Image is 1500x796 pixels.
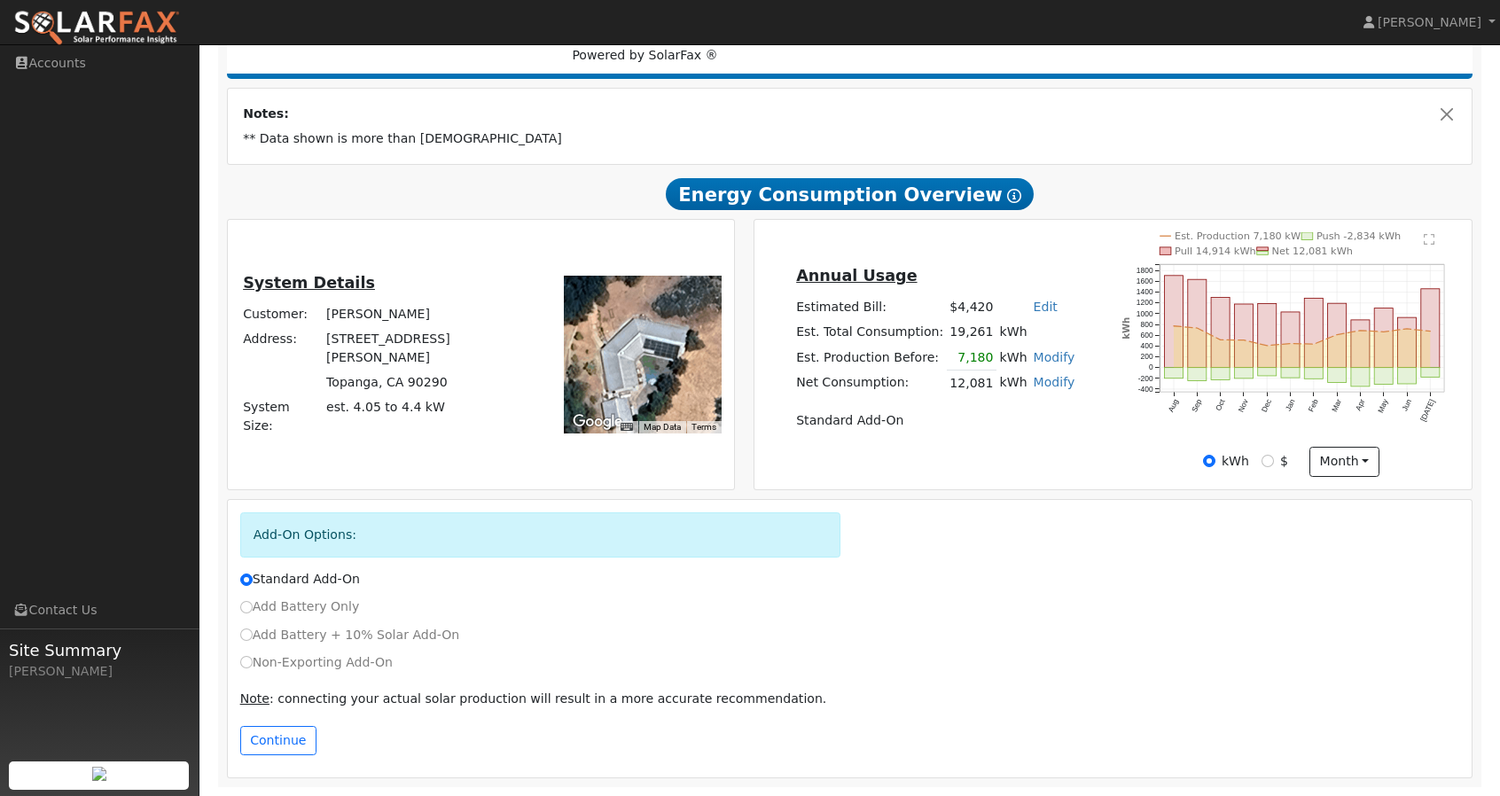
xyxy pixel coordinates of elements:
text: Jan [1284,398,1297,413]
u: System Details [243,274,375,292]
circle: onclick="" [1406,328,1409,331]
td: 19,261 [947,320,996,345]
input: kWh [1203,455,1215,467]
button: Map Data [644,421,681,433]
a: Edit [1034,300,1058,314]
rect: onclick="" [1188,368,1207,381]
rect: onclick="" [1375,308,1394,368]
rect: onclick="" [1281,368,1300,378]
rect: onclick="" [1258,304,1277,368]
u: Note [240,691,270,706]
rect: onclick="" [1398,368,1417,384]
circle: onclick="" [1359,330,1362,332]
text: Est. Production 7,180 kWh [1175,231,1307,243]
text: 200 [1141,353,1153,362]
circle: onclick="" [1382,331,1385,333]
span: Site Summary [9,638,190,662]
u: Annual Usage [796,267,917,285]
rect: onclick="" [1351,368,1370,386]
rect: onclick="" [1188,280,1207,368]
a: Open this area in Google Maps (opens a new window) [568,410,627,433]
div: Add-On Options: [240,512,840,558]
circle: onclick="" [1266,345,1269,347]
circle: onclick="" [1173,325,1176,328]
text: Feb [1307,398,1320,414]
text: Nov [1237,397,1251,414]
img: retrieve [92,767,106,781]
img: Google [568,410,627,433]
input: Add Battery Only [240,601,253,613]
i: Show Help [1007,189,1021,203]
rect: onclick="" [1235,304,1254,368]
span: Energy Consumption Overview [666,178,1033,210]
rect: onclick="" [1305,368,1324,379]
label: Add Battery Only [240,597,360,616]
text: Mar [1330,398,1343,414]
circle: onclick="" [1289,342,1292,345]
rect: onclick="" [1258,368,1277,376]
rect: onclick="" [1398,318,1417,369]
td: 12,081 [947,371,996,396]
input: Add Battery + 10% Solar Add-On [240,628,253,641]
text: 1600 [1137,277,1153,286]
a: Modify [1034,375,1075,389]
rect: onclick="" [1328,304,1347,368]
rect: onclick="" [1375,368,1394,385]
button: month [1309,447,1379,477]
circle: onclick="" [1219,339,1222,341]
rect: onclick="" [1421,289,1440,368]
text: 600 [1141,331,1153,339]
rect: onclick="" [1211,298,1230,368]
button: Continue [240,726,316,756]
input: Standard Add-On [240,574,253,586]
input: Non-Exporting Add-On [240,656,253,668]
rect: onclick="" [1211,368,1230,380]
text: 800 [1141,320,1153,329]
label: Non-Exporting Add-On [240,653,393,672]
text: 1400 [1137,288,1153,297]
text: Sep [1190,398,1204,414]
circle: onclick="" [1196,327,1199,330]
rect: onclick="" [1235,368,1254,378]
td: Address: [240,326,324,370]
strong: Notes: [243,106,289,121]
rect: onclick="" [1328,368,1347,383]
text: 1200 [1137,299,1153,308]
rect: onclick="" [1165,276,1184,368]
td: Customer: [240,301,324,326]
input: $ [1262,455,1274,467]
td: Estimated Bill: [793,295,947,320]
rect: onclick="" [1281,312,1300,368]
text: 1800 [1137,266,1153,275]
text: May [1376,397,1390,414]
circle: onclick="" [1429,330,1432,332]
img: SolarFax [13,10,180,47]
label: Standard Add-On [240,570,360,589]
span: : connecting your actual solar production will result in a more accurate recommendation. [240,691,827,706]
rect: onclick="" [1165,368,1184,378]
td: Net Consumption: [793,371,947,396]
span: est. 4.05 to 4.4 kW [326,400,445,414]
text: Pull 14,914 kWh [1175,246,1256,258]
td: $4,420 [947,295,996,320]
text: Oct [1214,398,1227,413]
div: [PERSON_NAME] [9,662,190,681]
label: Add Battery + 10% Solar Add-On [240,626,460,644]
td: Standard Add-On [793,408,1078,433]
td: System Size [324,395,513,439]
td: Topanga, CA 90290 [324,371,513,395]
text: 0 [1149,363,1153,372]
td: Est. Production Before: [793,345,947,371]
rect: onclick="" [1305,299,1324,368]
text: Dec [1260,398,1273,414]
text: Aug [1167,398,1181,414]
text: Apr [1354,398,1367,412]
text: -200 [1138,374,1153,383]
text: kWh [1122,317,1132,339]
td: kWh [996,371,1030,396]
text: Net 12,081 kWh [1272,246,1353,258]
td: [STREET_ADDRESS][PERSON_NAME] [324,326,513,370]
td: kWh [996,320,1078,345]
td: System Size: [240,395,324,439]
td: 7,180 [947,345,996,371]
